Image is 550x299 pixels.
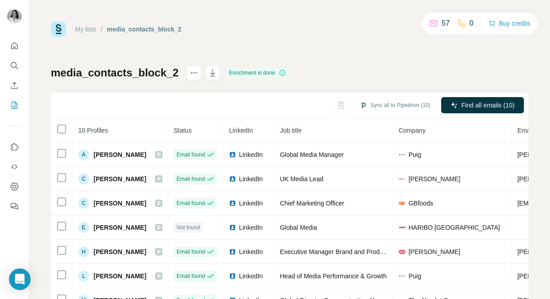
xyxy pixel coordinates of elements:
[398,127,425,134] span: Company
[398,272,406,280] img: company-logo
[78,174,89,184] div: C
[229,127,253,134] span: LinkedIn
[78,198,89,209] div: C
[239,174,263,183] span: LinkedIn
[398,248,406,255] img: company-logo
[398,175,406,183] img: company-logo
[408,272,421,281] span: Puig
[229,200,236,207] img: LinkedIn logo
[239,199,263,208] span: LinkedIn
[408,150,421,159] span: Puig
[470,18,474,29] p: 0
[239,223,263,232] span: LinkedIn
[7,159,22,175] button: Use Surfe API
[176,175,205,183] span: Email found
[408,223,500,232] span: HARIBO [GEOGRAPHIC_DATA]
[51,22,66,37] img: Surfe Logo
[280,151,344,158] span: Global Media Manager
[101,25,103,34] li: /
[94,247,146,256] span: [PERSON_NAME]
[94,223,146,232] span: [PERSON_NAME]
[280,200,344,207] span: Chief Marketing Officer
[75,26,96,33] a: My lists
[280,272,386,280] span: Head of Media Performance & Growth
[398,200,406,207] img: company-logo
[239,247,263,256] span: LinkedIn
[280,175,323,183] span: UK Media Lead
[7,139,22,155] button: Use Surfe on LinkedIn
[229,272,236,280] img: LinkedIn logo
[176,248,205,256] span: Email found
[7,38,22,54] button: Quick start
[7,77,22,94] button: Enrich CSV
[408,199,433,208] span: GBfoods
[398,224,406,231] img: company-logo
[94,199,146,208] span: [PERSON_NAME]
[442,18,450,29] p: 57
[94,150,146,159] span: [PERSON_NAME]
[280,248,500,255] span: Executive Manager Brand and Product Communication & Media Spokesperson
[78,149,89,160] div: A
[239,150,263,159] span: LinkedIn
[78,222,89,233] div: E
[78,127,108,134] span: 10 Profiles
[239,272,263,281] span: LinkedIn
[280,127,301,134] span: Job title
[187,66,201,80] button: actions
[9,268,31,290] div: Open Intercom Messenger
[78,271,89,281] div: L
[517,127,533,134] span: Email
[461,101,514,110] span: Find all emails (10)
[174,127,192,134] span: Status
[398,151,406,158] img: company-logo
[7,9,22,23] img: Avatar
[7,97,22,113] button: My lists
[94,174,146,183] span: [PERSON_NAME]
[408,247,460,256] span: [PERSON_NAME]
[78,246,89,257] div: H
[7,198,22,214] button: Feedback
[229,224,236,231] img: LinkedIn logo
[441,97,524,113] button: Find all emails (10)
[280,224,317,231] span: Global Media
[107,25,182,34] div: media_contacts_block_2
[176,151,205,159] span: Email found
[229,151,236,158] img: LinkedIn logo
[176,223,200,232] span: Not found
[94,272,146,281] span: [PERSON_NAME]
[488,17,530,30] button: Buy credits
[7,58,22,74] button: Search
[176,272,205,280] span: Email found
[7,179,22,195] button: Dashboard
[229,248,236,255] img: LinkedIn logo
[176,199,205,207] span: Email found
[226,67,289,78] div: Enrichment is done
[51,66,179,80] h1: media_contacts_block_2
[229,175,236,183] img: LinkedIn logo
[408,174,460,183] span: [PERSON_NAME]
[353,98,437,112] button: Sync all to Pipedrive (10)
